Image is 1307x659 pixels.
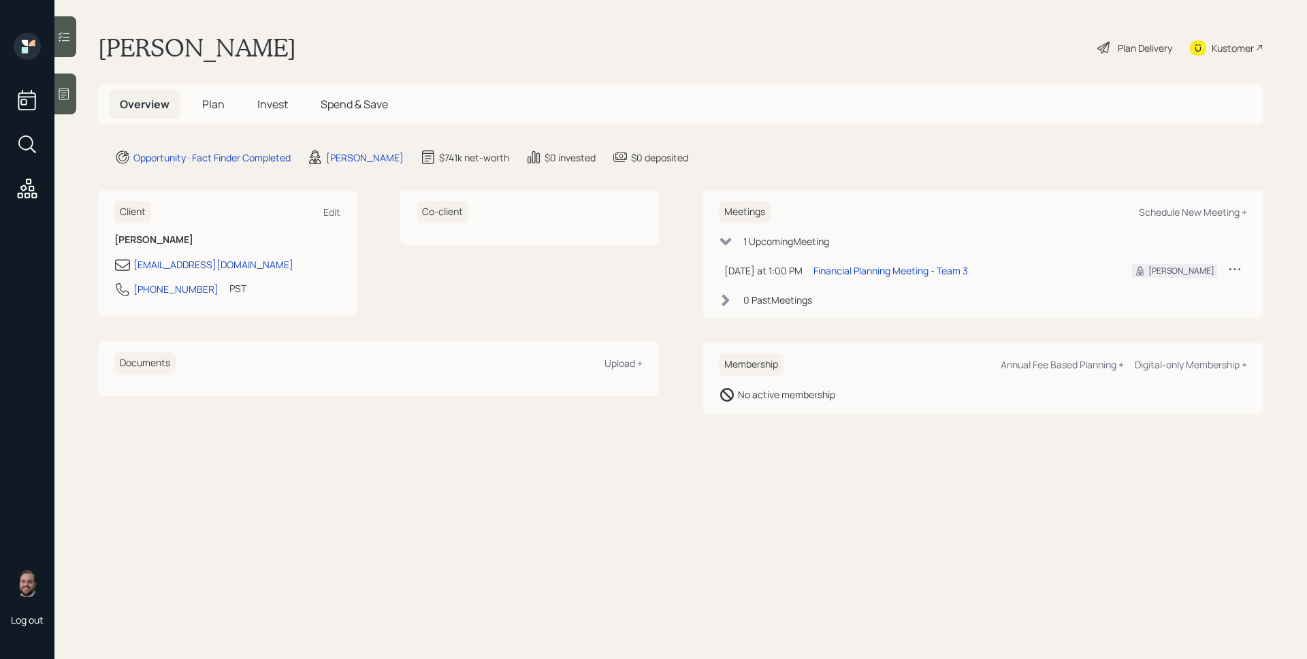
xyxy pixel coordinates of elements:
[738,387,835,402] div: No active membership
[1001,358,1124,371] div: Annual Fee Based Planning +
[321,97,388,112] span: Spend & Save
[11,613,44,626] div: Log out
[719,353,784,376] h6: Membership
[545,150,596,165] div: $0 invested
[1148,265,1214,277] div: [PERSON_NAME]
[114,201,151,223] h6: Client
[229,281,246,295] div: PST
[417,201,468,223] h6: Co-client
[133,150,291,165] div: Opportunity · Fact Finder Completed
[114,352,176,374] h6: Documents
[323,206,340,219] div: Edit
[439,150,509,165] div: $741k net-worth
[114,234,340,246] h6: [PERSON_NAME]
[133,257,293,272] div: [EMAIL_ADDRESS][DOMAIN_NAME]
[1212,41,1254,55] div: Kustomer
[743,234,829,248] div: 1 Upcoming Meeting
[813,263,968,278] div: Financial Planning Meeting - Team 3
[724,263,803,278] div: [DATE] at 1:00 PM
[604,357,643,370] div: Upload +
[1135,358,1247,371] div: Digital-only Membership +
[257,97,288,112] span: Invest
[631,150,688,165] div: $0 deposited
[14,570,41,597] img: james-distasi-headshot.png
[1139,206,1247,219] div: Schedule New Meeting +
[326,150,404,165] div: [PERSON_NAME]
[120,97,170,112] span: Overview
[743,293,812,307] div: 0 Past Meeting s
[98,33,296,63] h1: [PERSON_NAME]
[202,97,225,112] span: Plan
[719,201,771,223] h6: Meetings
[133,282,219,296] div: [PHONE_NUMBER]
[1118,41,1172,55] div: Plan Delivery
